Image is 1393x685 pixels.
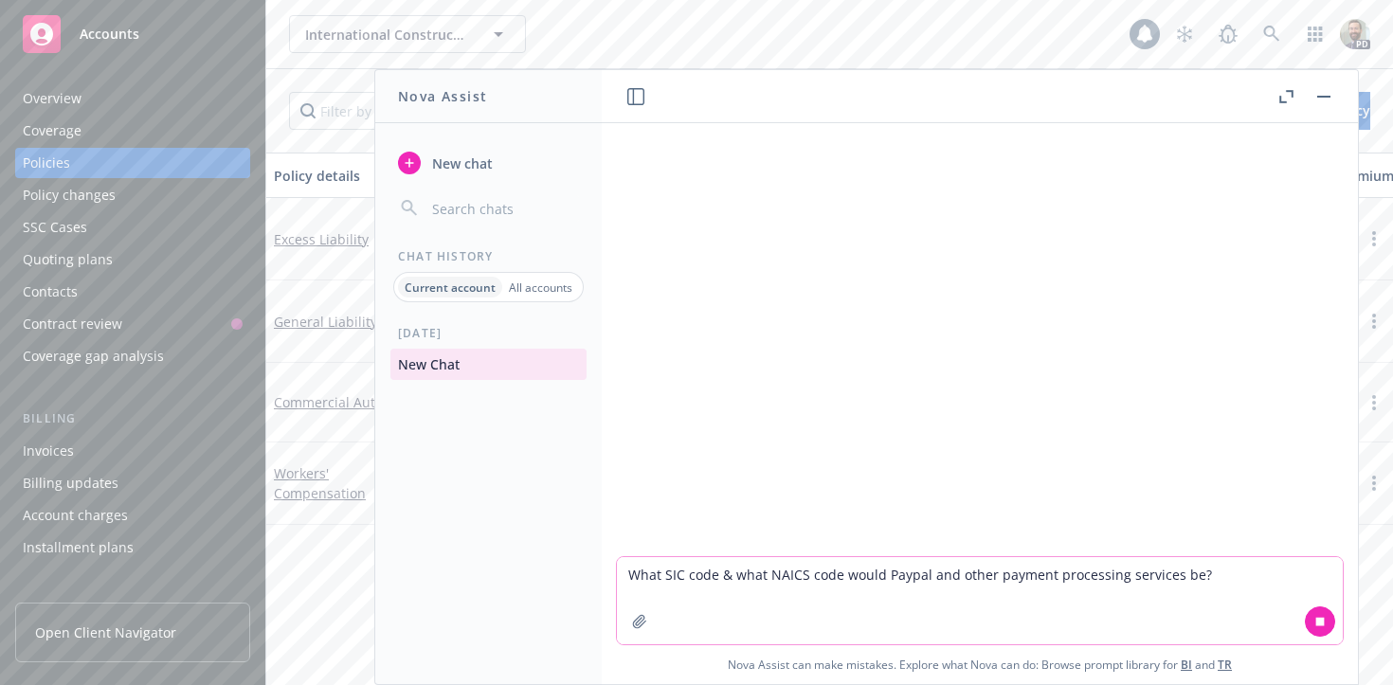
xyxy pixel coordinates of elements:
div: Contacts [23,277,78,307]
a: more [1363,391,1385,414]
h1: Nova Assist [398,86,487,106]
a: Commercial Auto [274,393,383,411]
a: Contacts [15,277,250,307]
div: Contract review [23,309,122,339]
div: [DATE] [375,325,602,341]
a: Search [1253,15,1291,53]
a: Excess Liability [274,230,369,248]
a: Stop snowing [1166,15,1203,53]
span: Accounts [80,27,139,42]
div: Coverage [23,116,81,146]
p: All accounts [509,279,572,296]
input: Filter by keyword... [289,92,617,130]
button: Policy details [266,153,408,198]
button: New chat [390,146,587,180]
div: Billing [15,409,250,428]
div: Installment plans [23,532,134,563]
input: Search chats [428,195,579,222]
div: Policy details [274,166,380,186]
div: Policy changes [23,180,116,210]
a: Coverage gap analysis [15,341,250,371]
a: Switch app [1296,15,1334,53]
p: Current account [405,279,496,296]
a: Quoting plans [15,244,250,275]
div: Overview [23,83,81,114]
a: Report a Bug [1209,15,1247,53]
span: Open Client Navigator [35,622,176,642]
a: Policy changes [15,180,250,210]
div: Coverage gap analysis [23,341,164,371]
a: Billing updates [15,468,250,498]
div: Chat History [375,248,602,264]
a: BI [1181,657,1192,673]
div: Billing updates [23,468,118,498]
span: Nova Assist can make mistakes. Explore what Nova can do: Browse prompt library for and [609,645,1350,684]
a: more [1363,310,1385,333]
a: SSC Cases [15,212,250,243]
a: Contract review [15,309,250,339]
a: more [1363,472,1385,495]
span: International Construction Builders LLC [305,25,469,45]
a: Installment plans [15,532,250,563]
div: Quoting plans [23,244,113,275]
img: photo [1340,19,1370,49]
a: more [1363,227,1385,250]
a: Policies [15,148,250,178]
div: Account charges [23,500,128,531]
div: Invoices [23,436,74,466]
div: Policies [23,148,70,178]
a: Account charges [15,500,250,531]
a: Coverage [15,116,250,146]
a: Invoices [15,436,250,466]
a: Workers' Compensation [274,464,366,502]
a: Overview [15,83,250,114]
span: New chat [428,153,493,173]
a: TR [1218,657,1232,673]
a: General Liability [274,313,377,331]
button: New Chat [390,349,587,380]
div: SSC Cases [23,212,87,243]
a: Accounts [15,8,250,61]
button: International Construction Builders LLC [289,15,526,53]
